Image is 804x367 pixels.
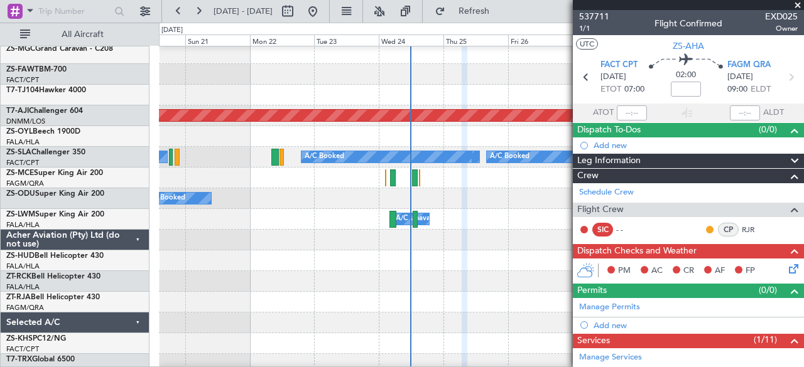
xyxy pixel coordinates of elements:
[379,35,443,46] div: Wed 24
[577,154,641,168] span: Leg Information
[624,83,644,96] span: 07:00
[14,24,136,45] button: All Aircraft
[651,265,663,277] span: AC
[6,356,32,363] span: T7-TRX
[6,282,40,292] a: FALA/HLA
[759,123,777,136] span: (0/0)
[443,35,508,46] div: Thu 25
[579,23,609,34] span: 1/1
[6,273,31,280] span: ZT-RCK
[508,35,573,46] div: Fri 26
[6,169,34,177] span: ZS-MCE
[38,2,111,21] input: Trip Number
[577,244,697,258] span: Dispatch Checks and Weather
[6,169,103,177] a: ZS-MCESuper King Air 200
[6,117,45,126] a: DNMM/LOS
[6,294,100,301] a: ZT-RJABell Helicopter 430
[727,71,753,83] span: [DATE]
[6,179,44,188] a: FAGM/QRA
[579,10,609,23] span: 537711
[6,335,66,343] a: ZS-KHSPC12/NG
[579,186,634,199] a: Schedule Crew
[214,6,273,17] span: [DATE] - [DATE]
[765,10,798,23] span: EXD025
[600,59,638,72] span: FACT CPT
[751,83,771,96] span: ELDT
[305,147,344,166] div: A/C Booked
[429,1,504,21] button: Refresh
[6,107,83,115] a: T7-AJIChallenger 604
[577,169,599,183] span: Crew
[6,252,35,260] span: ZS-HUD
[600,83,621,96] span: ETOT
[759,284,777,297] span: (0/0)
[6,356,75,363] a: T7-TRXGlobal 6500
[673,40,704,53] span: ZS-AHA
[161,25,183,36] div: [DATE]
[765,23,798,34] span: Owner
[146,189,185,208] div: A/C Booked
[676,69,696,82] span: 02:00
[579,301,640,314] a: Manage Permits
[577,203,624,217] span: Flight Crew
[727,59,771,72] span: FAGM QRA
[577,123,641,137] span: Dispatch To-Dos
[6,252,104,260] a: ZS-HUDBell Helicopter 430
[6,149,31,156] span: ZS-SLA
[6,128,80,136] a: ZS-OYLBeech 1900D
[616,224,644,235] div: - -
[593,107,614,119] span: ATOT
[577,284,607,298] span: Permits
[617,105,647,120] input: --:--
[396,210,448,228] div: A/C Unavailable
[6,273,100,280] a: ZT-RCKBell Helicopter 430
[6,45,113,53] a: ZS-MGCGrand Caravan - C208
[6,335,33,343] span: ZS-KHS
[618,265,631,277] span: PM
[727,83,747,96] span: 09:00
[6,66,67,73] a: ZS-FAWTBM-700
[763,107,784,119] span: ALDT
[33,30,133,39] span: All Aircraft
[742,224,770,235] a: RJR
[683,265,694,277] span: CR
[185,35,250,46] div: Sun 21
[314,35,379,46] div: Tue 23
[6,294,31,301] span: ZT-RJA
[6,137,40,147] a: FALA/HLA
[6,211,35,218] span: ZS-LWM
[655,17,722,30] div: Flight Confirmed
[718,223,739,237] div: CP
[6,87,39,94] span: T7-TJ104
[6,66,35,73] span: ZS-FAW
[6,75,39,85] a: FACT/CPT
[6,128,33,136] span: ZS-OYL
[250,35,315,46] div: Mon 22
[6,344,39,354] a: FACT/CPT
[579,351,642,364] a: Manage Services
[6,158,39,168] a: FACT/CPT
[592,223,613,237] div: SIC
[6,190,35,198] span: ZS-ODU
[754,333,777,346] span: (1/11)
[6,220,40,230] a: FALA/HLA
[6,262,40,271] a: FALA/HLA
[6,303,44,312] a: FAGM/QRA
[715,265,725,277] span: AF
[594,140,798,151] div: Add new
[6,45,35,53] span: ZS-MGC
[6,190,104,198] a: ZS-ODUSuper King Air 200
[577,334,610,348] span: Services
[594,320,798,331] div: Add new
[576,38,598,50] button: UTC
[6,87,86,94] a: T7-TJ104Hawker 4000
[490,147,530,166] div: A/C Booked
[6,107,29,115] span: T7-AJI
[746,265,755,277] span: FP
[448,7,501,16] span: Refresh
[6,149,85,156] a: ZS-SLAChallenger 350
[6,211,104,218] a: ZS-LWMSuper King Air 200
[600,71,626,83] span: [DATE]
